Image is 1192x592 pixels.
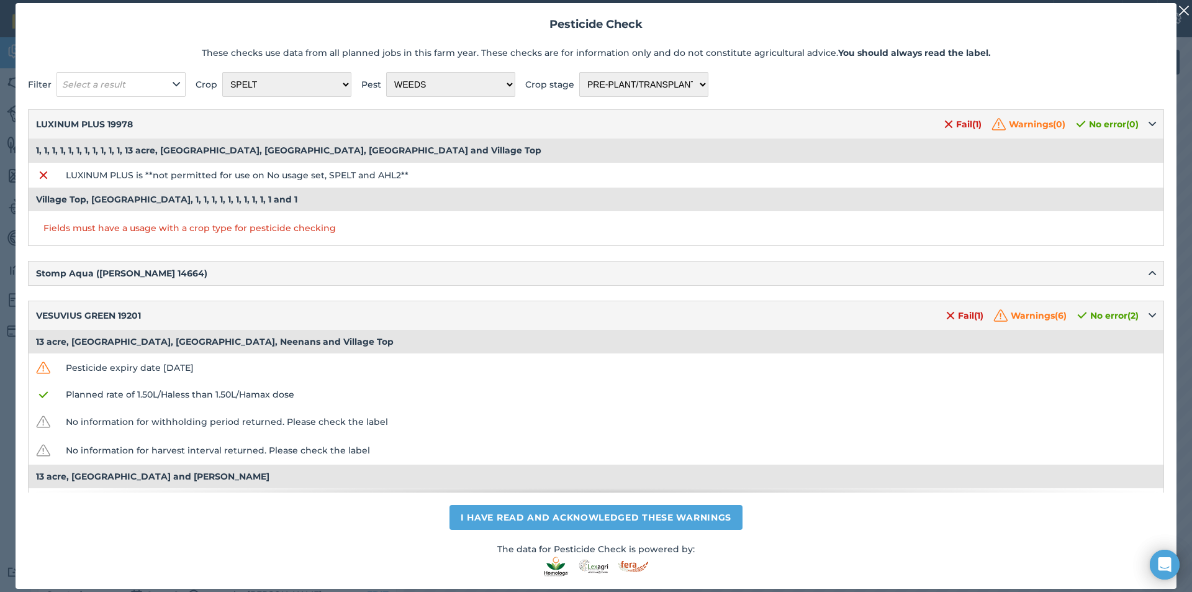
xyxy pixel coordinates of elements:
td: 13 acre, [GEOGRAPHIC_DATA], [GEOGRAPHIC_DATA], Neenans and Village Top [29,330,1164,353]
span: No error ( 0 ) [1075,117,1139,132]
td: Village Top, [GEOGRAPHIC_DATA], 1, 1, 1, 1, 1, 1, 1, 1, 1, 1 and 1 [29,188,1164,211]
span: Warnings ( 6 ) [993,306,1067,325]
img: svg+xml;base64,PHN2ZyB4bWxucz0iaHR0cDovL3d3dy53My5vcmcvMjAwMC9zdmciIHdpZHRoPSIzMiIgaGVpZ2h0PSIzMC... [36,441,51,460]
span: Pest [361,78,381,91]
em: Select a result [62,79,125,90]
img: Lexagri logo [576,557,611,576]
h2: Pesticide Check [28,16,1164,34]
td: Planned rate of 1.50 L / Ha less than 1.50 L / Ha max dose [58,382,1164,407]
tr: LUXINUM PLUS 19978 Fail(1) Warnings(0) No error(0) [29,110,1164,139]
td: No information for harvest interval returned. Please check the label [58,436,1164,465]
button: Stomp Aqua ([PERSON_NAME] 14664) [29,262,1163,285]
img: svg+xml;base64,PHN2ZyB4bWxucz0iaHR0cDovL3d3dy53My5vcmcvMjAwMC9zdmciIHdpZHRoPSIxOCIgaGVpZ2h0PSIyNC... [1077,308,1088,323]
img: Homologa logo [544,557,569,576]
img: svg+xml;base64,PHN2ZyB4bWxucz0iaHR0cDovL3d3dy53My5vcmcvMjAwMC9zdmciIHdpZHRoPSIxNiIgaGVpZ2h0PSIyNC... [946,308,955,323]
span: No error ( 2 ) [1077,308,1139,323]
span: Crop [196,78,217,91]
img: svg+xml;base64,PHN2ZyB4bWxucz0iaHR0cDovL3d3dy53My5vcmcvMjAwMC9zdmciIHdpZHRoPSIzMiIgaGVpZ2h0PSIzMC... [991,115,1006,134]
img: svg+xml;base64,PHN2ZyB4bWxucz0iaHR0cDovL3d3dy53My5vcmcvMjAwMC9zdmciIHdpZHRoPSIzMiIgaGVpZ2h0PSIzMC... [36,358,51,377]
span: LUXINUM PLUS 19978 [36,117,133,131]
button: I have read and acknowledged these warnings [449,505,743,530]
button: Select a result [56,72,186,97]
div: Open Intercom Messenger [1150,550,1180,580]
p: These checks use data from all planned jobs in this farm year. These checks are for information o... [28,46,1164,60]
img: Fera logo [618,561,648,573]
td: Pesticide expiry date [DATE] [58,353,1164,382]
td: LUXINUM PLUS is **not permitted for use on No usage set, SPELT and AHL2** [58,163,1164,188]
span: Filter [28,78,52,91]
img: svg+xml;base64,PHN2ZyB4bWxucz0iaHR0cDovL3d3dy53My5vcmcvMjAwMC9zdmciIHdpZHRoPSIxNiIgaGVpZ2h0PSIyNC... [944,117,954,132]
img: svg+xml;base64,PHN2ZyB4bWxucz0iaHR0cDovL3d3dy53My5vcmcvMjAwMC9zdmciIHdpZHRoPSIyMiIgaGVpZ2h0PSIzMC... [1178,3,1190,18]
p: The data for Pesticide Check is powered by: [497,542,695,556]
span: Fail ( 1 ) [944,117,982,132]
td: No information for withholding period returned. Please check the label [58,408,1164,436]
img: svg+xml;base64,PHN2ZyB4bWxucz0iaHR0cDovL3d3dy53My5vcmcvMjAwMC9zdmciIHdpZHRoPSIxOCIgaGVpZ2h0PSIyNC... [38,388,49,403]
span: VESUVIUS GREEN 19201 [36,309,141,322]
img: svg+xml;base64,PHN2ZyB4bWxucz0iaHR0cDovL3d3dy53My5vcmcvMjAwMC9zdmciIHdpZHRoPSIxNiIgaGVpZ2h0PSIyNC... [38,168,48,183]
img: svg+xml;base64,PHN2ZyB4bWxucz0iaHR0cDovL3d3dy53My5vcmcvMjAwMC9zdmciIHdpZHRoPSIxOCIgaGVpZ2h0PSIyNC... [1075,117,1086,132]
span: Fail ( 1 ) [946,308,983,323]
span: Warnings ( 0 ) [991,115,1065,134]
p: Fields must have a usage with a crop type for pesticide checking [36,216,1156,240]
tr: VESUVIUS GREEN 19201 Fail(1) Warnings(6) No error(2) [29,301,1164,330]
td: VESUVIUS GREEN is permitted for use on SPELT [58,488,1164,513]
span: Crop stage [525,78,574,91]
img: svg+xml;base64,PHN2ZyB4bWxucz0iaHR0cDovL3d3dy53My5vcmcvMjAwMC9zdmciIHdpZHRoPSIzMiIgaGVpZ2h0PSIzMC... [36,412,51,431]
td: 1, 1, 1, 1, 1, 1, 1, 1, 1, 1, 1, 13 acre, [GEOGRAPHIC_DATA], [GEOGRAPHIC_DATA], [GEOGRAPHIC_DATA]... [29,139,1164,162]
strong: You should always read the label. [838,47,991,58]
td: 13 acre, [GEOGRAPHIC_DATA] and [PERSON_NAME] [29,465,1164,488]
img: svg+xml;base64,PHN2ZyB4bWxucz0iaHR0cDovL3d3dy53My5vcmcvMjAwMC9zdmciIHdpZHRoPSIzMiIgaGVpZ2h0PSIzMC... [993,306,1008,325]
